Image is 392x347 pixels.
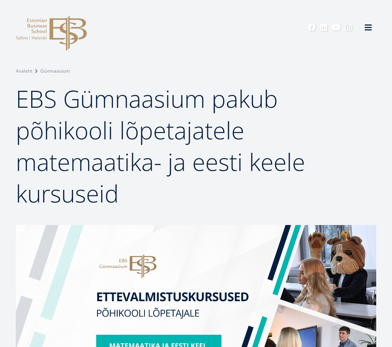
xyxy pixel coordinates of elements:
a: Gümnaasium [40,67,70,75]
a: Avaleht [16,67,32,75]
span: EBS Gümnaasium pakub põhikooli lõpetajatele matemaatika- ja eesti keele kursuseid [16,83,305,210]
a: Linkedin [320,24,328,32]
a: Instagram [345,24,353,32]
a: Youtube [332,24,341,32]
a: Facebook [308,24,316,32]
